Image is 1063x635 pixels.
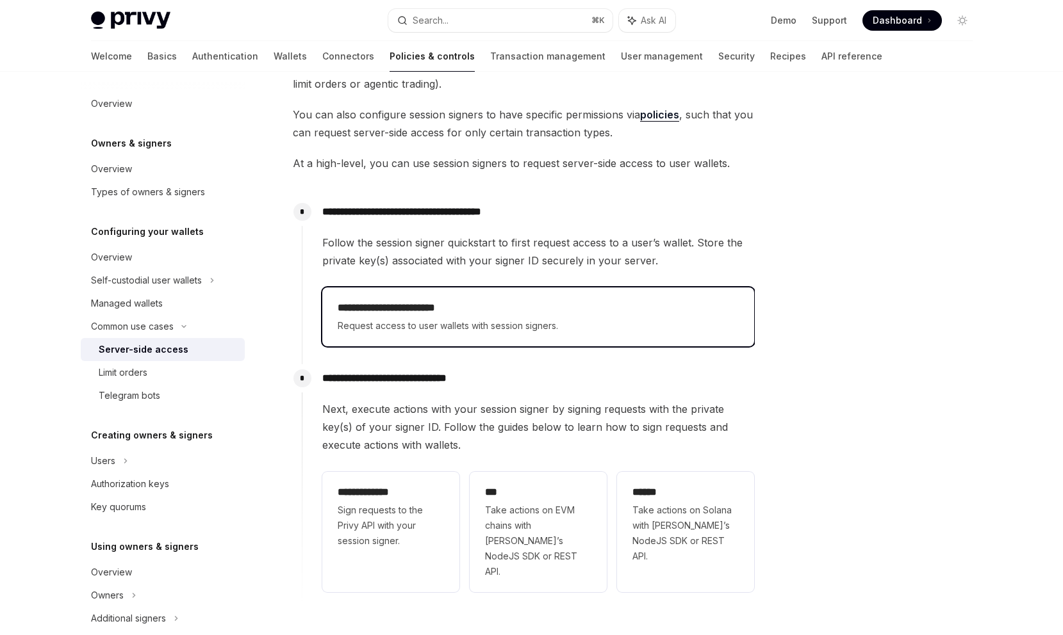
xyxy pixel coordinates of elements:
[81,181,245,204] a: Types of owners & signers
[485,502,591,579] span: Take actions on EVM chains with [PERSON_NAME]’s NodeJS SDK or REST API.
[91,12,170,29] img: light logo
[322,472,459,592] a: **** **** ***Sign requests to the Privy API with your session signer.
[619,9,675,32] button: Ask AI
[91,565,132,580] div: Overview
[81,292,245,315] a: Managed wallets
[862,10,942,31] a: Dashboard
[99,342,188,357] div: Server-side access
[470,472,607,592] a: ***Take actions on EVM chains with [PERSON_NAME]’s NodeJS SDK or REST API.
[81,157,245,181] a: Overview
[322,41,374,72] a: Connectors
[641,14,666,27] span: Ask AI
[81,246,245,269] a: Overview
[91,296,163,311] div: Managed wallets
[293,154,755,172] span: At a high-level, you can use session signers to request server-side access to user wallets.
[91,136,172,151] h5: Owners & signers
[99,388,160,403] div: Telegram bots
[147,41,177,72] a: Basics
[91,319,174,334] div: Common use cases
[91,453,115,469] div: Users
[91,539,199,554] h5: Using owners & signers
[952,10,973,31] button: Toggle dark mode
[99,365,147,380] div: Limit orders
[617,472,754,592] a: **** *Take actions on Solana with [PERSON_NAME]’s NodeJS SDK or REST API.
[293,106,755,141] span: You can also configure session signers to have specific permissions via , such that you can reque...
[91,499,146,515] div: Key quorums
[91,273,202,288] div: Self-custodial user wallets
[640,108,679,122] a: policies
[632,502,739,564] span: Take actions on Solana with [PERSON_NAME]’s NodeJS SDK or REST API.
[81,361,245,384] a: Limit orders
[821,41,882,72] a: API reference
[81,561,245,584] a: Overview
[91,476,169,492] div: Authorization keys
[591,15,605,26] span: ⌘ K
[388,9,613,32] button: Search...⌘K
[812,14,847,27] a: Support
[274,41,307,72] a: Wallets
[81,92,245,115] a: Overview
[81,472,245,495] a: Authorization keys
[91,611,166,626] div: Additional signers
[338,318,739,334] span: Request access to user wallets with session signers.
[81,384,245,407] a: Telegram bots
[413,13,449,28] div: Search...
[91,41,132,72] a: Welcome
[81,338,245,361] a: Server-side access
[91,161,132,177] div: Overview
[390,41,475,72] a: Policies & controls
[322,400,754,454] span: Next, execute actions with your session signer by signing requests with the private key(s) of you...
[91,96,132,111] div: Overview
[81,495,245,518] a: Key quorums
[91,588,124,603] div: Owners
[771,14,796,27] a: Demo
[873,14,922,27] span: Dashboard
[91,428,213,443] h5: Creating owners & signers
[322,234,754,269] span: Follow the session signer quickstart to first request access to a user’s wallet. Store the privat...
[91,250,132,265] div: Overview
[91,184,205,200] div: Types of owners & signers
[192,41,258,72] a: Authentication
[91,224,204,239] h5: Configuring your wallets
[490,41,606,72] a: Transaction management
[718,41,755,72] a: Security
[338,502,444,549] span: Sign requests to the Privy API with your session signer.
[770,41,806,72] a: Recipes
[621,41,703,72] a: User management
